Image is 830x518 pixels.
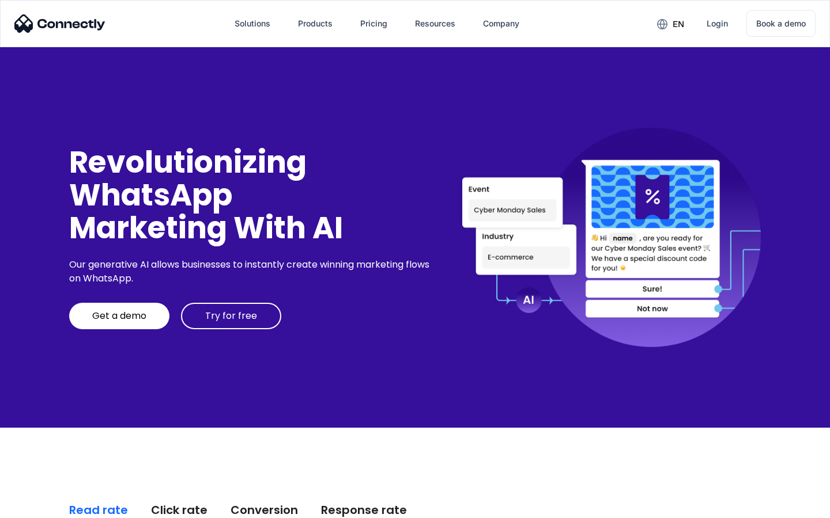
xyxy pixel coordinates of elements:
div: Resources [415,16,455,32]
a: Book a demo [746,10,816,37]
div: Revolutionizing WhatsApp Marketing With AI [69,146,433,245]
div: Response rate [321,502,407,518]
aside: Language selected: English [12,498,69,514]
a: Pricing [351,10,397,37]
div: Get a demo [92,310,146,322]
div: Pricing [360,16,387,32]
a: Login [697,10,737,37]
div: en [673,16,684,32]
div: Read rate [69,502,128,518]
div: Company [483,16,519,32]
div: Conversion [231,502,298,518]
div: Try for free [205,310,257,322]
div: Solutions [235,16,270,32]
div: Click rate [151,502,207,518]
div: Our generative AI allows businesses to instantly create winning marketing flows on WhatsApp. [69,258,433,285]
ul: Language list [23,498,69,514]
div: Login [707,16,728,32]
a: Try for free [181,303,281,329]
img: Connectly Logo [14,14,105,33]
a: Get a demo [69,303,169,329]
div: Products [298,16,333,32]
